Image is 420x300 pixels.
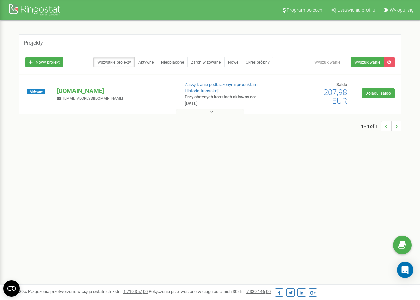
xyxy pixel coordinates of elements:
[390,7,413,13] span: Wyloguj się
[397,262,413,278] div: Open Intercom Messenger
[187,57,225,67] a: Zarchiwizowane
[310,57,351,67] input: Wyszukiwanie
[3,280,20,297] button: Open CMP widget
[28,289,148,294] span: Połączenia przetworzone w ciągu ostatnich 7 dni :
[287,7,322,13] span: Program poleceń
[337,7,375,13] span: Ustawienia profilu
[185,82,258,87] a: Zarządzanie podłączonymi produktami
[185,94,269,107] p: Przy obecnych kosztach aktywny do: [DATE]
[63,96,123,101] span: [EMAIL_ADDRESS][DOMAIN_NAME]
[123,289,148,294] u: 1 719 357,00
[361,121,381,131] span: 1 - 1 of 1
[246,289,271,294] u: 7 339 146,00
[242,57,273,67] a: Okres próbny
[336,82,347,87] span: Saldo
[157,57,188,67] a: Nieopłacone
[93,57,135,67] a: Wszystkie projekty
[27,89,45,94] span: Aktywny
[25,57,63,67] a: Nowy projekt
[57,87,173,95] p: [DOMAIN_NAME]
[323,88,347,106] span: 207,98 EUR
[351,57,384,67] button: Wyszukiwanie
[224,57,242,67] a: Nowe
[185,88,219,93] a: Historia transakcji
[134,57,157,67] a: Aktywne
[362,88,395,98] a: Doładuj saldo
[149,289,271,294] span: Połączenia przetworzone w ciągu ostatnich 30 dni :
[361,114,401,138] nav: ...
[24,40,43,46] h5: Projekty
